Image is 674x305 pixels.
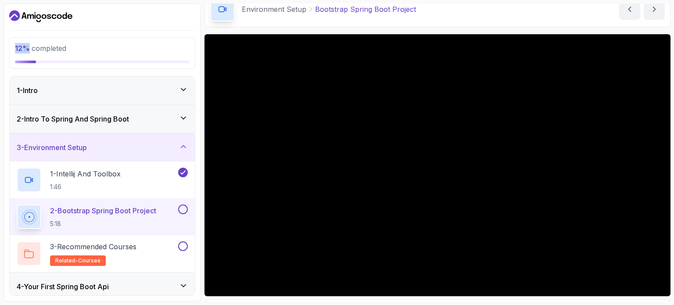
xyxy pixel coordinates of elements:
h3: 2 - Intro To Spring And Spring Boot [17,114,129,124]
p: Bootstrap Spring Boot Project [315,4,416,14]
p: 5:18 [50,219,156,228]
iframe: 2 - Bootstrap Spring Boot Project [204,34,670,296]
span: related-courses [55,257,100,264]
button: 1-Intellij And Toolbox1:46 [17,168,188,192]
button: 1-Intro [10,76,195,104]
p: 3 - Recommended Courses [50,241,136,252]
button: 4-Your First Spring Boot Api [10,273,195,301]
p: 1:46 [50,183,121,191]
h3: 1 - Intro [17,85,38,96]
p: 2 - Bootstrap Spring Boot Project [50,205,156,216]
button: 2-Bootstrap Spring Boot Project5:18 [17,205,188,229]
span: 12 % [15,44,30,53]
a: Dashboard [9,9,72,23]
h3: 4 - Your First Spring Boot Api [17,281,109,292]
p: Environment Setup [242,4,306,14]
p: 1 - Intellij And Toolbox [50,169,121,179]
button: 3-Environment Setup [10,133,195,161]
span: completed [15,44,66,53]
button: 3-Recommended Coursesrelated-courses [17,241,188,266]
button: 2-Intro To Spring And Spring Boot [10,105,195,133]
h3: 3 - Environment Setup [17,142,87,153]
